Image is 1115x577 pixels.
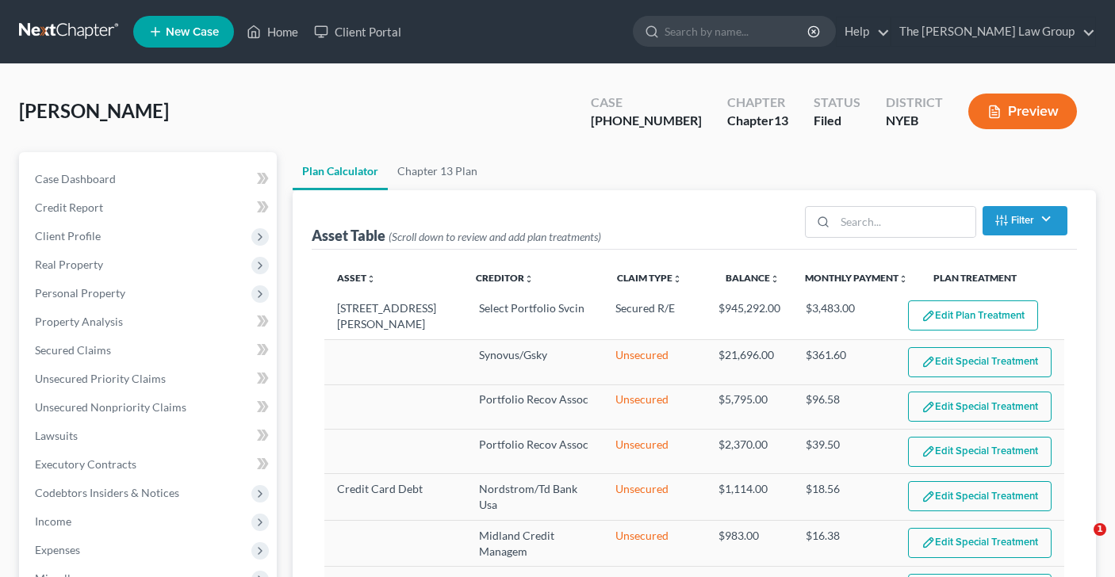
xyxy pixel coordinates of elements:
[388,152,487,190] a: Chapter 13 Plan
[968,94,1077,129] button: Preview
[306,17,409,46] a: Client Portal
[793,474,895,520] td: $18.56
[706,384,793,429] td: $5,795.00
[922,490,935,503] img: edit-pencil-c1479a1de80d8dea1e2430c2f745a3c6a07e9d7aa2eeffe225670001d78357a8.svg
[793,340,895,384] td: $361.60
[908,347,1052,377] button: Edit Special Treatment
[908,481,1052,511] button: Edit Special Treatment
[524,274,534,284] i: unfold_more
[706,474,793,520] td: $1,114.00
[603,474,706,520] td: Unsecured
[366,274,376,284] i: unfold_more
[706,294,793,340] td: $945,292.00
[922,445,935,458] img: edit-pencil-c1479a1de80d8dea1e2430c2f745a3c6a07e9d7aa2eeffe225670001d78357a8.svg
[793,520,895,566] td: $16.38
[908,528,1052,558] button: Edit Special Treatment
[35,486,179,499] span: Codebtors Insiders & Notices
[726,272,780,284] a: Balanceunfold_more
[35,258,103,271] span: Real Property
[591,112,702,130] div: [PHONE_NUMBER]
[35,543,80,556] span: Expenses
[389,230,601,243] span: (Scroll down to review and add plan treatments)
[166,26,219,38] span: New Case
[665,17,810,46] input: Search by name...
[22,336,277,365] a: Secured Claims
[805,272,908,284] a: Monthly Paymentunfold_more
[921,262,1064,294] th: Plan Treatment
[476,272,534,284] a: Creditorunfold_more
[908,300,1038,331] button: Edit Plan Treatment
[835,207,975,237] input: Search...
[793,430,895,474] td: $39.50
[22,165,277,193] a: Case Dashboard
[706,340,793,384] td: $21,696.00
[19,99,169,122] span: [PERSON_NAME]
[727,94,788,112] div: Chapter
[922,309,935,323] img: edit-pencil-c1479a1de80d8dea1e2430c2f745a3c6a07e9d7aa2eeffe225670001d78357a8.svg
[35,429,78,442] span: Lawsuits
[891,17,1095,46] a: The [PERSON_NAME] Law Group
[814,94,860,112] div: Status
[727,112,788,130] div: Chapter
[293,152,388,190] a: Plan Calculator
[35,400,186,414] span: Unsecured Nonpriority Claims
[22,308,277,336] a: Property Analysis
[35,286,125,300] span: Personal Property
[35,229,101,243] span: Client Profile
[603,384,706,429] td: Unsecured
[35,514,71,528] span: Income
[591,94,702,112] div: Case
[312,226,601,245] div: Asset Table
[814,112,860,130] div: Filed
[1094,523,1106,536] span: 1
[793,384,895,429] td: $96.58
[603,430,706,474] td: Unsecured
[466,294,602,340] td: Select Portfolio Svcin
[35,201,103,214] span: Credit Report
[706,430,793,474] td: $2,370.00
[672,274,682,284] i: unfold_more
[1061,523,1099,561] iframe: Intercom live chat
[466,340,602,384] td: Synovus/Gsky
[886,94,943,112] div: District
[603,294,706,340] td: Secured R/E
[22,422,277,450] a: Lawsuits
[22,193,277,222] a: Credit Report
[983,206,1067,235] button: Filter
[35,172,116,185] span: Case Dashboard
[35,372,166,385] span: Unsecured Priority Claims
[324,474,467,520] td: Credit Card Debt
[603,340,706,384] td: Unsecured
[922,400,935,414] img: edit-pencil-c1479a1de80d8dea1e2430c2f745a3c6a07e9d7aa2eeffe225670001d78357a8.svg
[908,437,1052,467] button: Edit Special Treatment
[908,392,1052,422] button: Edit Special Treatment
[337,272,376,284] a: Assetunfold_more
[22,393,277,422] a: Unsecured Nonpriority Claims
[770,274,780,284] i: unfold_more
[22,365,277,393] a: Unsecured Priority Claims
[239,17,306,46] a: Home
[706,520,793,566] td: $983.00
[899,274,908,284] i: unfold_more
[617,272,682,284] a: Claim Typeunfold_more
[886,112,943,130] div: NYEB
[35,315,123,328] span: Property Analysis
[466,474,602,520] td: Nordstrom/Td Bank Usa
[603,520,706,566] td: Unsecured
[922,536,935,549] img: edit-pencil-c1479a1de80d8dea1e2430c2f745a3c6a07e9d7aa2eeffe225670001d78357a8.svg
[466,430,602,474] td: Portfolio Recov Assoc
[466,520,602,566] td: Midland Credit Managem
[35,343,111,357] span: Secured Claims
[466,384,602,429] td: Portfolio Recov Assoc
[35,457,136,471] span: Executory Contracts
[774,113,788,128] span: 13
[793,294,895,340] td: $3,483.00
[22,450,277,479] a: Executory Contracts
[922,355,935,369] img: edit-pencil-c1479a1de80d8dea1e2430c2f745a3c6a07e9d7aa2eeffe225670001d78357a8.svg
[837,17,890,46] a: Help
[324,294,467,340] td: [STREET_ADDRESS][PERSON_NAME]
